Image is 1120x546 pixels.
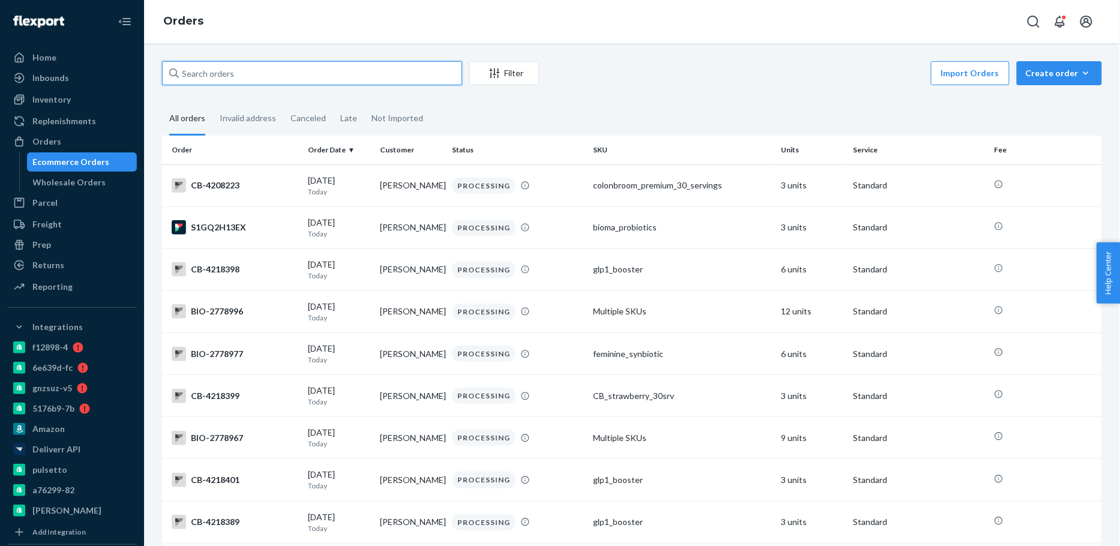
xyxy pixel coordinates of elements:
[172,304,298,319] div: BIO-2778996
[470,67,538,79] div: Filter
[7,90,137,109] a: Inventory
[291,103,326,134] div: Canceled
[308,355,370,365] p: Today
[7,338,137,357] a: f12898-4
[32,527,86,537] div: Add Integration
[380,145,442,155] div: Customer
[7,235,137,254] a: Prep
[308,469,370,491] div: [DATE]
[308,271,370,281] p: Today
[32,423,65,435] div: Amazon
[588,136,776,164] th: SKU
[452,178,516,194] div: PROCESSING
[452,514,516,530] div: PROCESSING
[469,61,539,85] button: Filter
[593,221,771,233] div: bioma_probiotics
[7,317,137,337] button: Integrations
[32,218,62,230] div: Freight
[776,417,848,459] td: 9 units
[172,220,298,235] div: S1GQ2H13EX
[375,375,447,417] td: [PERSON_NAME]
[172,347,298,361] div: BIO-2778977
[32,443,80,455] div: Deliverr API
[776,333,848,375] td: 6 units
[375,290,447,332] td: [PERSON_NAME]
[172,178,298,193] div: CB-4208223
[308,217,370,239] div: [DATE]
[308,187,370,197] p: Today
[7,193,137,212] a: Parcel
[848,136,989,164] th: Service
[340,103,357,134] div: Late
[32,115,96,127] div: Replenishments
[7,256,137,275] a: Returns
[172,431,298,445] div: BIO-2778967
[375,417,447,459] td: [PERSON_NAME]
[308,481,370,491] p: Today
[776,248,848,290] td: 6 units
[169,103,205,136] div: All orders
[853,348,984,360] p: Standard
[32,341,68,353] div: f12898-4
[308,229,370,239] p: Today
[172,389,298,403] div: CB-4218399
[7,460,137,479] a: pulsetto
[1022,10,1046,34] button: Open Search Box
[7,68,137,88] a: Inbounds
[163,14,203,28] a: Orders
[7,525,137,539] a: Add Integration
[452,430,516,446] div: PROCESSING
[593,263,771,275] div: glp1_booster
[452,220,516,236] div: PROCESSING
[853,474,984,486] p: Standard
[931,61,1010,85] button: Import Orders
[308,313,370,323] p: Today
[375,333,447,375] td: [PERSON_NAME]
[113,10,137,34] button: Close Navigation
[7,440,137,459] a: Deliverr API
[32,197,58,209] div: Parcel
[308,523,370,533] p: Today
[7,277,137,296] a: Reporting
[33,156,110,168] div: Ecommerce Orders
[27,152,137,172] a: Ecommerce Orders
[32,464,67,476] div: pulsetto
[375,206,447,248] td: [PERSON_NAME]
[1074,10,1098,34] button: Open account menu
[32,321,83,333] div: Integrations
[33,176,106,188] div: Wholesale Orders
[452,262,516,278] div: PROCESSING
[172,262,298,277] div: CB-4218398
[7,215,137,234] a: Freight
[776,136,848,164] th: Units
[1097,242,1120,304] span: Help Center
[593,179,771,191] div: colonbroom_premium_30_servings
[372,103,423,134] div: Not Imported
[1017,61,1102,85] button: Create order
[853,221,984,233] p: Standard
[308,427,370,449] div: [DATE]
[32,72,69,84] div: Inbounds
[853,179,984,191] p: Standard
[308,343,370,365] div: [DATE]
[853,432,984,444] p: Standard
[776,375,848,417] td: 3 units
[172,515,298,529] div: CB-4218389
[7,358,137,377] a: 6e639d-fc
[593,474,771,486] div: glp1_booster
[32,484,74,496] div: a76299-82
[32,52,56,64] div: Home
[220,103,276,134] div: Invalid address
[154,4,213,39] ol: breadcrumbs
[593,348,771,360] div: feminine_synbiotic
[303,136,375,164] th: Order Date
[162,61,462,85] input: Search orders
[308,175,370,197] div: [DATE]
[7,501,137,520] a: [PERSON_NAME]
[776,164,848,206] td: 3 units
[1026,67,1093,79] div: Create order
[776,290,848,332] td: 12 units
[172,473,298,487] div: CB-4218401
[308,397,370,407] p: Today
[452,472,516,488] div: PROCESSING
